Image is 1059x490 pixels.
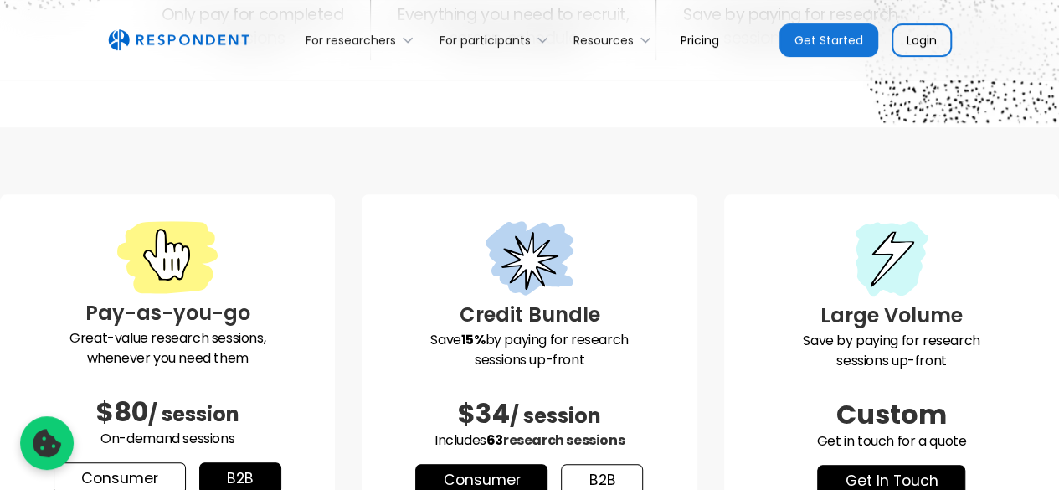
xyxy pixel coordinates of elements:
div: For participants [429,20,563,59]
a: Pricing [667,20,733,59]
div: Resources [573,32,634,49]
p: Includes [375,431,683,451]
span: $80 [96,393,148,431]
p: On-demand sessions [13,429,321,449]
h3: Credit Bundle [375,300,683,330]
span: / session [510,402,601,430]
h3: Large Volume [738,301,1046,331]
a: home [108,29,249,51]
div: For researchers [296,20,429,59]
div: Resources [564,20,667,59]
span: Custom [836,395,947,433]
strong: 15% [461,330,486,349]
span: research sessions [503,431,625,450]
h3: Pay-as-you-go [13,298,321,328]
span: / session [148,400,239,428]
span: 63 [486,431,503,450]
div: For researchers [306,32,396,49]
p: Save by paying for research sessions up-front [375,330,683,370]
span: $34 [458,395,510,432]
a: Get Started [779,23,878,57]
a: Login [892,23,952,57]
div: For participants [440,32,531,49]
img: Untitled UI logotext [108,29,249,51]
p: Great-value research sessions, whenever you need them [13,328,321,369]
p: Save by paying for research sessions up-front [738,331,1046,371]
p: Get in touch for a quote [738,431,1046,451]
